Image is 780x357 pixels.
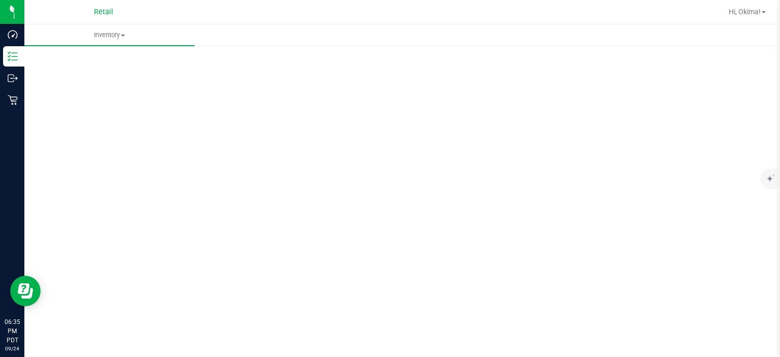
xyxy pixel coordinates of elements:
iframe: Resource center [10,276,41,306]
inline-svg: Dashboard [8,29,18,40]
span: Hi, Okima! [729,8,761,16]
a: Inventory [24,24,194,46]
span: Inventory [24,30,194,40]
span: Retail [94,8,113,16]
inline-svg: Outbound [8,73,18,83]
p: 09/24 [5,345,20,352]
inline-svg: Inventory [8,51,18,61]
p: 06:35 PM PDT [5,317,20,345]
inline-svg: Retail [8,95,18,105]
